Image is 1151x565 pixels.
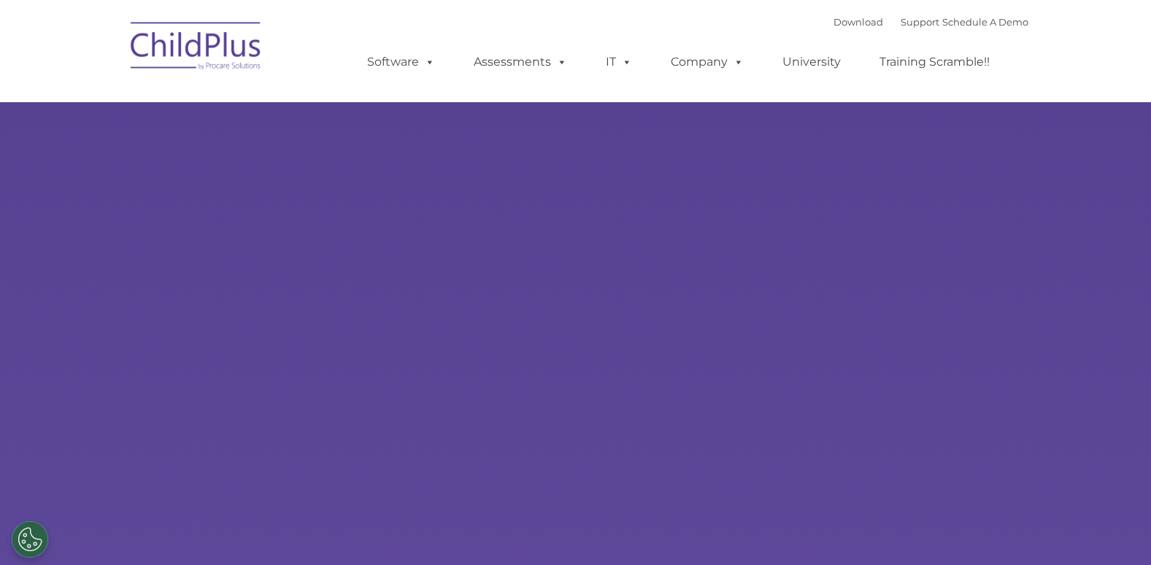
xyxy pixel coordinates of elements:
[834,16,883,28] a: Download
[12,521,48,558] button: Cookies Settings
[591,47,647,77] a: IT
[865,47,1004,77] a: Training Scramble!!
[353,47,450,77] a: Software
[123,12,269,85] img: ChildPlus by Procare Solutions
[459,47,582,77] a: Assessments
[656,47,758,77] a: Company
[834,16,1028,28] font: |
[942,16,1028,28] a: Schedule A Demo
[768,47,855,77] a: University
[901,16,939,28] a: Support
